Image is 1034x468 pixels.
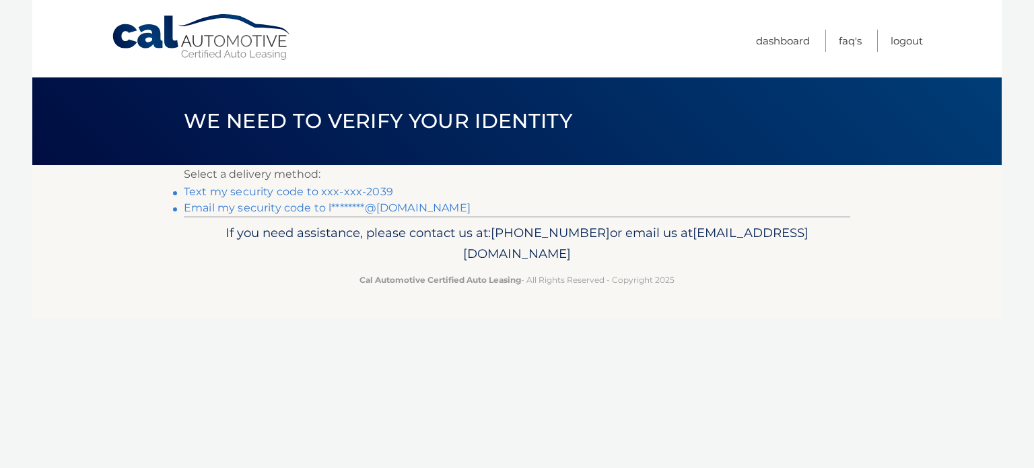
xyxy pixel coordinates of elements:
strong: Cal Automotive Certified Auto Leasing [359,275,521,285]
span: [PHONE_NUMBER] [491,225,610,240]
span: We need to verify your identity [184,108,572,133]
a: Logout [891,30,923,52]
a: Cal Automotive [111,13,293,61]
p: - All Rights Reserved - Copyright 2025 [193,273,841,287]
a: Dashboard [756,30,810,52]
a: FAQ's [839,30,862,52]
p: Select a delivery method: [184,165,850,184]
a: Text my security code to xxx-xxx-2039 [184,185,393,198]
p: If you need assistance, please contact us at: or email us at [193,222,841,265]
a: Email my security code to l********@[DOMAIN_NAME] [184,201,471,214]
